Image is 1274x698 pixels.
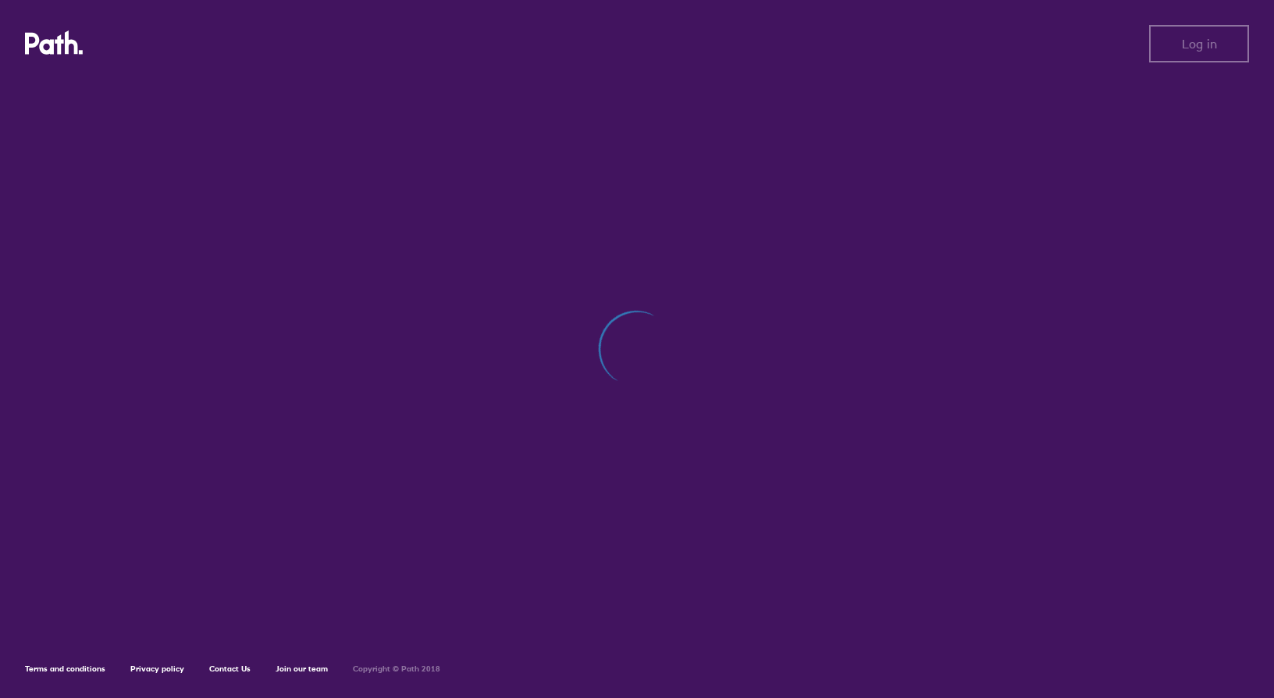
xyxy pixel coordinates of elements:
[25,664,105,674] a: Terms and conditions
[209,664,251,674] a: Contact Us
[276,664,328,674] a: Join our team
[130,664,184,674] a: Privacy policy
[1149,25,1249,62] button: Log in
[1182,37,1217,51] span: Log in
[353,664,440,674] h6: Copyright © Path 2018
